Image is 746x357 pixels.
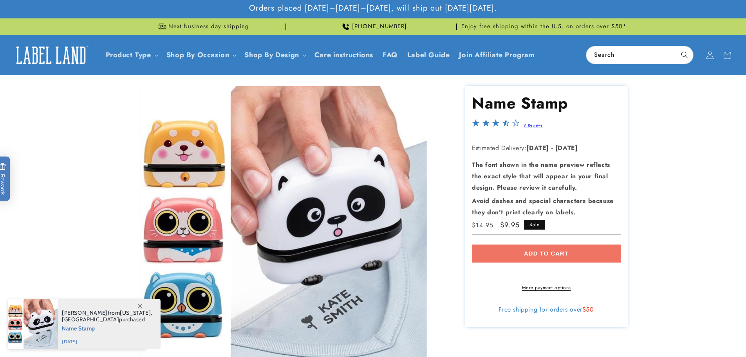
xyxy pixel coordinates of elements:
[407,51,450,60] span: Label Guide
[310,46,378,64] a: Care instructions
[378,46,403,64] a: FAQ
[62,310,152,323] span: from , purchased
[582,305,586,314] span: $
[403,46,455,64] a: Label Guide
[62,316,119,323] span: [GEOGRAPHIC_DATA]
[461,23,627,31] span: Enjoy free shipping within the U.S. on orders over $50*
[352,23,407,31] span: [PHONE_NUMBER]
[289,18,457,35] div: Announcement
[472,306,621,314] div: Free shipping for orders over
[168,23,249,31] span: Next business day shipping
[120,309,151,316] span: [US_STATE]
[249,3,497,13] span: Orders placed [DATE]–[DATE]–[DATE], will ship out [DATE][DATE].
[472,160,610,192] strong: The font shown in the name preview reflects the exact style that will appear in your final design...
[555,143,578,152] strong: [DATE]
[472,143,621,154] p: Estimated Delivery:
[314,51,373,60] span: Care instructions
[12,43,90,67] img: Label Land
[162,46,240,64] summary: Shop By Occasion
[676,46,693,63] button: Search
[101,46,162,64] summary: Product Type
[586,305,594,314] span: 50
[383,51,398,60] span: FAQ
[472,221,494,230] s: $14.95
[472,196,614,217] strong: Avoid dashes and special characters because they don’t print clearly on labels.
[62,309,108,316] span: [PERSON_NAME]
[460,18,628,35] div: Announcement
[524,220,545,230] span: Sale
[551,143,553,152] strong: -
[244,50,299,60] a: Shop By Design
[472,93,621,113] h1: Name Stamp
[166,51,229,60] span: Shop By Occasion
[472,284,621,291] a: More payment options
[472,121,520,130] span: 3.3-star overall rating
[240,46,309,64] summary: Shop By Design
[524,122,542,128] a: 9 Reviews
[526,143,549,152] strong: [DATE]
[500,220,520,230] span: $9.95
[454,46,539,64] a: Join Affiliate Program
[459,51,535,60] span: Join Affiliate Program
[106,50,151,60] a: Product Type
[9,40,93,70] a: Label Land
[119,18,286,35] div: Announcement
